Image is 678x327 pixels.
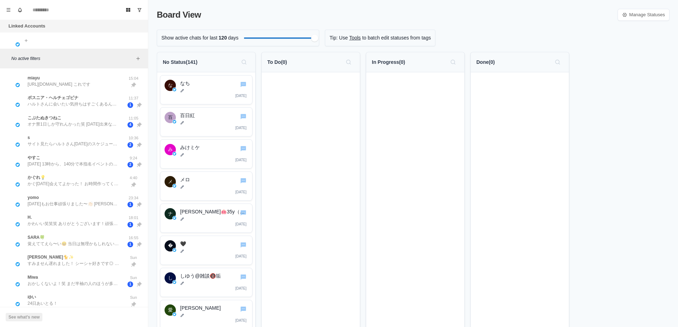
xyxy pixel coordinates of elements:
[28,300,58,307] p: 24日あいとる！
[168,112,173,123] div: 百日紅
[173,280,176,284] img: twitter
[160,75,252,104] div: Go to chatなちtwitterなち[DATE]
[28,115,61,121] p: こぶたぬきつねこ
[180,304,248,312] p: [PERSON_NAME]
[160,139,252,169] div: Go to chatみけミケtwitterみけミケ[DATE]
[8,23,45,30] p: Linked Accounts
[163,59,197,66] p: No Status ( 141 )
[28,280,119,287] p: おかしくないよ！笑 まだ半袖の人のほうが多いくらいじゃない？ そうなら嬉しいー🤭 [PERSON_NAME]！大事なお話！ 仕事の部署が変わって東京行きが日帰りになったから今まで以上に会えるタイ...
[160,204,252,233] div: Go to chatナツキ氏🐽35y（肥満体型界隈）twitter[PERSON_NAME]🐽35y（肥満体型界隈）[DATE]
[28,274,38,280] p: Miwa
[16,123,20,127] img: picture
[168,80,173,91] div: なち
[239,145,247,152] button: Go to chat
[16,163,20,167] img: picture
[28,101,119,107] p: ハルトさんに会いたい気持ちはすごくあるんだけど、なんだかちょっとモヤるので、今回の話は無かったことにさせてください🙏 不満を持ちながら会うの良くないってイズミさんも言ってるし！ 私が細かいこと気...
[28,161,119,167] p: [DATE] 13時から、140分で本指名イベントの延長半額で、170分 鶯谷、待ち合わせ で、空いてたらお手隙の時にオーダーお願い🙏
[125,75,142,81] p: 15:04
[329,34,348,42] p: Tip: Use
[28,155,40,161] p: やすこ
[16,202,20,207] img: picture
[239,209,247,217] button: Go to chat
[28,241,119,247] p: 覚えててえら〜い😆 当日は無理かもしれないけど、予約するね！
[239,305,247,313] button: Go to chat
[173,184,176,188] img: twitter
[236,125,246,131] p: [DATE]
[239,80,247,88] button: Go to chat
[28,121,119,127] p: オナ禁1日しか守れんかった笑 [DATE]出来なかったから、[DATE]30分くらいしちゃった🤭
[6,313,42,321] button: See what's new
[180,240,248,248] p: 🖤
[173,88,176,91] img: twitter
[267,59,287,66] p: To Do ( 0 )
[239,177,247,184] button: Go to chat
[134,4,145,16] button: Show unread conversations
[238,56,250,68] button: Search
[16,262,20,266] img: picture
[125,95,142,101] p: 11:37
[127,242,133,247] span: 1
[28,234,45,241] p: SARA🍀
[125,255,142,261] p: Sun
[160,268,252,297] div: Go to chatしゆう@雑談🔞垢twitterしゆう@雑談🔞垢[DATE]
[127,102,133,108] span: 1
[447,56,459,68] button: Search
[173,152,176,156] img: twitter
[218,34,228,42] span: 120
[228,34,239,42] p: days
[134,54,142,63] button: Add filters
[168,208,173,219] div: ナツキ氏🐽35y（肥満体型界隈）
[127,142,133,148] span: 2
[28,75,40,81] p: miayu
[28,174,46,181] p: かぐれ💡
[349,34,361,42] a: Tools
[180,80,248,87] p: なち
[173,248,176,252] img: twitter
[160,171,252,201] div: Go to chatメロtwitterメロ[DATE]
[14,4,25,16] button: Notifications
[168,304,173,316] div: 愛菜
[16,222,20,226] img: picture
[28,220,119,227] p: かわいい笑笑笑 ありがとうございます！頑張ります！！ そうですよ〜、ほんと全部いうんだから😂 私も愛してます🧸
[125,155,142,161] p: 9:24
[239,241,247,249] button: Go to chat
[161,34,218,42] p: Show active chats for last
[125,115,142,121] p: 11:05
[28,260,119,267] p: すみません遅れました！ シーシャ好きです◎ 14日18時~120分オーダー作成させていただきます！
[236,189,246,195] p: [DATE]
[173,313,176,316] img: twitter
[11,55,134,62] p: No active filters
[552,56,563,68] button: Search
[28,81,90,87] p: [URL][DOMAIN_NAME] これです
[372,59,405,66] p: In Progress ( 0 )
[180,144,248,151] p: みけミケ
[16,103,20,107] img: picture
[127,222,133,228] span: 1
[157,8,201,21] p: Board View
[236,157,246,163] p: [DATE]
[180,208,248,216] p: [PERSON_NAME]🐽35y（肥満体型界隈）
[127,162,133,168] span: 2
[28,194,39,201] p: yomo
[239,273,247,281] button: Go to chat
[28,141,119,147] p: サイト見たらハルトさん[DATE]のスケジュール落としてたけど、何かあったんですか…？？
[16,282,20,286] img: picture
[28,95,78,101] p: ボスニア・ヘルチェゴビナ
[125,135,142,141] p: 10:36
[173,216,176,220] img: twitter
[236,318,246,323] p: [DATE]
[16,143,20,147] img: picture
[16,42,20,47] img: picture
[239,113,247,120] button: Go to chat
[22,36,30,45] button: Add account
[160,236,252,265] div: Go to chat🖤twitter🖤[DATE]
[28,134,30,141] p: s
[362,34,431,42] p: to batch edit statuses from tags
[28,201,119,207] p: [DATE]もお仕事頑張りました〜👏🏻 [PERSON_NAME]とくんもおつかれさま！ あと一日頑張れば会えるー！わくわく！わくわく！🥳
[125,235,142,241] p: 16:55
[311,35,318,42] div: Filter by activity days
[28,214,32,220] p: H.
[16,182,20,187] img: picture
[168,272,173,284] div: しゆう@雑談🔞垢
[618,9,670,21] a: Manage Statuses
